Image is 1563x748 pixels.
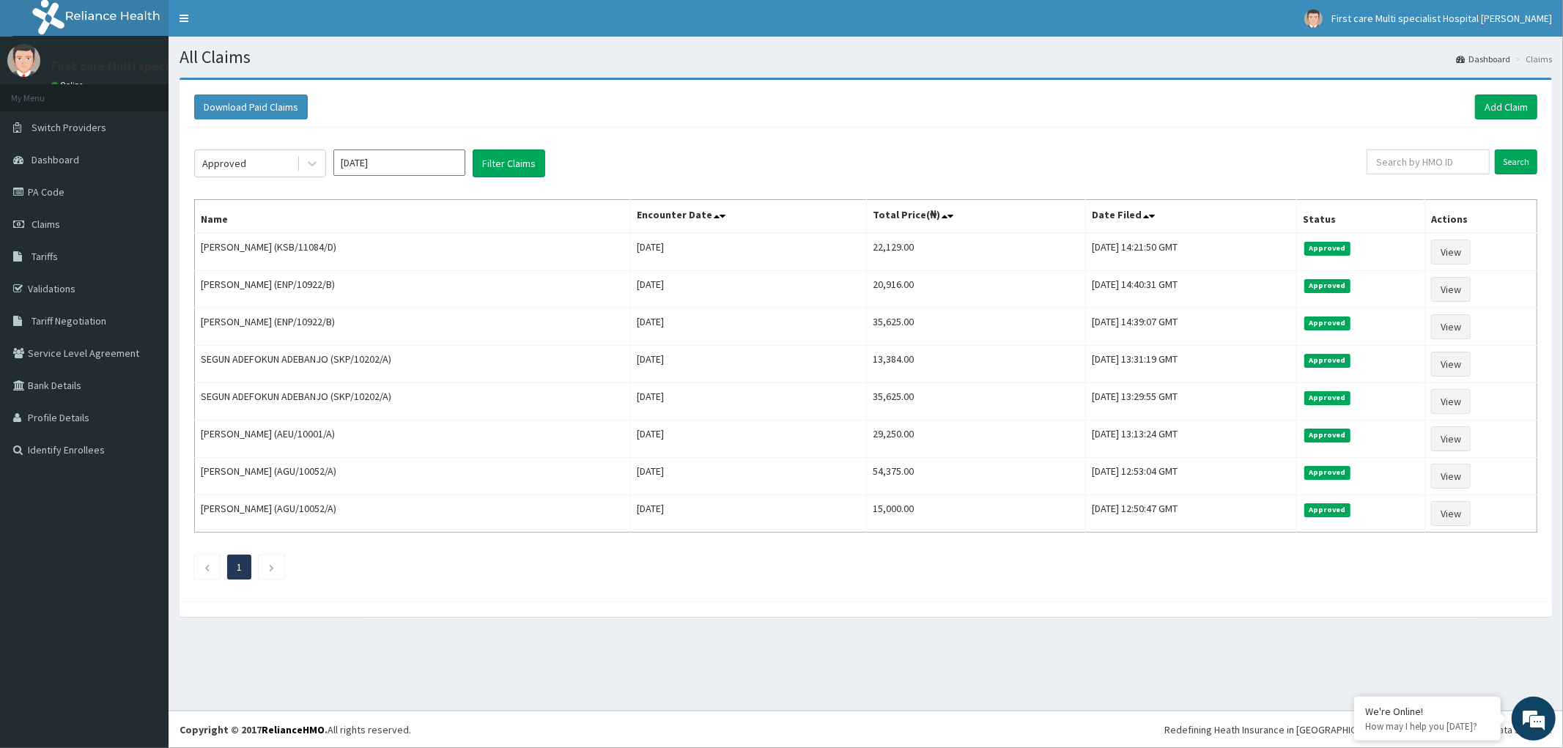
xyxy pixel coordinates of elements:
[1086,383,1297,421] td: [DATE] 13:29:55 GMT
[1304,503,1350,516] span: Approved
[867,495,1086,533] td: 15,000.00
[1164,722,1552,737] div: Redefining Heath Insurance in [GEOGRAPHIC_DATA] using Telemedicine and Data Science!
[867,383,1086,421] td: 35,625.00
[195,233,631,271] td: [PERSON_NAME] (KSB/11084/D)
[867,233,1086,271] td: 22,129.00
[1304,242,1350,255] span: Approved
[195,200,631,234] th: Name
[7,400,279,451] textarea: Type your message and hit 'Enter'
[631,200,867,234] th: Encounter Date
[1086,495,1297,533] td: [DATE] 12:50:47 GMT
[76,82,246,101] div: Chat with us now
[237,560,242,574] a: Page 1 is your current page
[1495,149,1537,174] input: Search
[195,495,631,533] td: [PERSON_NAME] (AGU/10052/A)
[1304,466,1350,479] span: Approved
[32,153,79,166] span: Dashboard
[867,421,1086,458] td: 29,250.00
[1431,352,1471,377] a: View
[1431,314,1471,339] a: View
[631,271,867,308] td: [DATE]
[169,711,1563,748] footer: All rights reserved.
[1086,200,1297,234] th: Date Filed
[1086,458,1297,495] td: [DATE] 12:53:04 GMT
[1304,354,1350,367] span: Approved
[867,271,1086,308] td: 20,916.00
[1304,10,1323,28] img: User Image
[195,383,631,421] td: SEGUN ADEFOKUN ADEBANJO (SKP/10202/A)
[7,44,40,77] img: User Image
[32,314,106,327] span: Tariff Negotiation
[32,250,58,263] span: Tariffs
[1304,316,1350,330] span: Approved
[1304,429,1350,442] span: Approved
[867,200,1086,234] th: Total Price(₦)
[51,59,344,73] p: First care Multi specialist Hospital [PERSON_NAME]
[631,495,867,533] td: [DATE]
[1431,464,1471,489] a: View
[195,346,631,383] td: SEGUN ADEFOKUN ADEBANJO (SKP/10202/A)
[867,458,1086,495] td: 54,375.00
[51,80,86,90] a: Online
[32,121,106,134] span: Switch Providers
[204,560,210,574] a: Previous page
[631,458,867,495] td: [DATE]
[631,233,867,271] td: [DATE]
[1304,391,1350,404] span: Approved
[1431,426,1471,451] a: View
[1431,389,1471,414] a: View
[631,346,867,383] td: [DATE]
[1475,95,1537,119] a: Add Claim
[27,73,59,110] img: d_794563401_company_1708531726252_794563401
[1086,346,1297,383] td: [DATE] 13:31:19 GMT
[1086,233,1297,271] td: [DATE] 14:21:50 GMT
[1512,53,1552,65] li: Claims
[195,458,631,495] td: [PERSON_NAME] (AGU/10052/A)
[1431,240,1471,264] a: View
[1304,279,1350,292] span: Approved
[180,723,328,736] strong: Copyright © 2017 .
[1456,53,1510,65] a: Dashboard
[1367,149,1490,174] input: Search by HMO ID
[1297,200,1425,234] th: Status
[32,218,60,231] span: Claims
[1431,501,1471,526] a: View
[1331,12,1552,25] span: First care Multi specialist Hospital [PERSON_NAME]
[1425,200,1537,234] th: Actions
[1086,308,1297,346] td: [DATE] 14:39:07 GMT
[202,156,246,171] div: Approved
[333,149,465,176] input: Select Month and Year
[262,723,325,736] a: RelianceHMO
[1086,421,1297,458] td: [DATE] 13:13:24 GMT
[194,95,308,119] button: Download Paid Claims
[195,271,631,308] td: [PERSON_NAME] (ENP/10922/B)
[1086,271,1297,308] td: [DATE] 14:40:31 GMT
[867,346,1086,383] td: 13,384.00
[631,421,867,458] td: [DATE]
[1431,277,1471,302] a: View
[867,308,1086,346] td: 35,625.00
[631,308,867,346] td: [DATE]
[268,560,275,574] a: Next page
[631,383,867,421] td: [DATE]
[240,7,276,42] div: Minimize live chat window
[1365,705,1490,718] div: We're Online!
[1365,720,1490,733] p: How may I help you today?
[195,421,631,458] td: [PERSON_NAME] (AEU/10001/A)
[180,48,1552,67] h1: All Claims
[473,149,545,177] button: Filter Claims
[85,185,202,333] span: We're online!
[195,308,631,346] td: [PERSON_NAME] (ENP/10922/B)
